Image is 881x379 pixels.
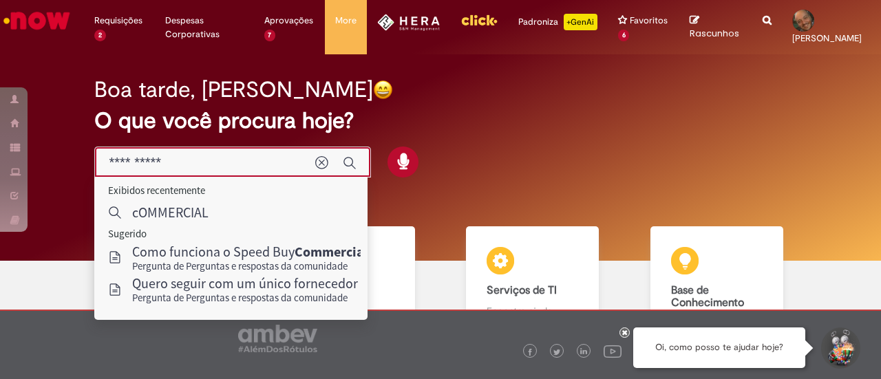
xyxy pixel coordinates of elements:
[373,80,393,100] img: happy-face.png
[671,283,744,310] b: Base de Conhecimento
[377,14,440,31] img: HeraLogo.png
[690,27,739,40] span: Rascunhos
[553,349,560,356] img: logo_footer_twitter.png
[1,7,72,34] img: ServiceNow
[335,14,357,28] span: More
[690,14,742,40] a: Rascunhos
[527,349,533,356] img: logo_footer_facebook.png
[264,14,313,28] span: Aprovações
[564,14,597,30] p: +GenAi
[580,348,587,356] img: logo_footer_linkedin.png
[625,226,809,345] a: Base de Conhecimento Consulte e aprenda
[238,325,317,352] img: logo_footer_ambev_rotulo_gray.png
[487,283,557,297] b: Serviços de TI
[94,78,373,102] h2: Boa tarde, [PERSON_NAME]
[518,14,597,30] div: Padroniza
[440,226,625,345] a: Serviços de TI Encontre ajuda
[618,30,630,41] span: 6
[94,14,142,28] span: Requisições
[94,30,106,41] span: 2
[264,30,276,41] span: 7
[94,109,786,133] h2: O que você procura hoje?
[792,32,862,44] span: [PERSON_NAME]
[487,304,578,318] p: Encontre ajuda
[633,327,805,368] div: Oi, como posso te ajudar hoje?
[165,14,244,41] span: Despesas Corporativas
[604,342,622,360] img: logo_footer_youtube.png
[460,10,498,30] img: click_logo_yellow_360x200.png
[630,14,668,28] span: Favoritos
[72,226,257,345] a: Tirar dúvidas Tirar dúvidas com Lupi Assist e Gen Ai
[819,327,860,369] button: Iniciar Conversa de Suporte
